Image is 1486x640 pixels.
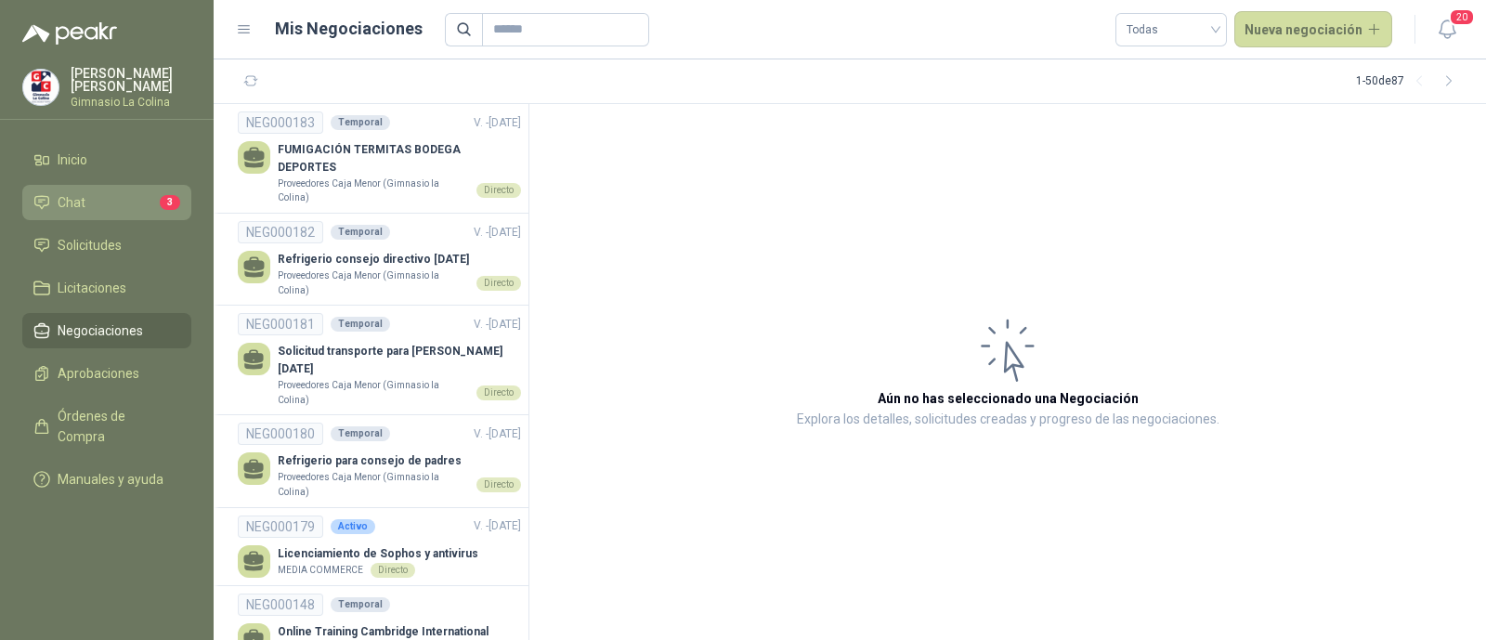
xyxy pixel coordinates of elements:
[238,313,323,335] div: NEG000181
[476,276,521,291] div: Directo
[71,67,191,93] p: [PERSON_NAME] [PERSON_NAME]
[474,116,521,129] span: V. - [DATE]
[238,313,521,407] a: NEG000181TemporalV. -[DATE] Solicitud transporte para [PERSON_NAME] [DATE]Proveedores Caja Menor ...
[22,398,191,454] a: Órdenes de Compra
[278,545,478,563] p: Licenciamiento de Sophos y antivirus
[22,142,191,177] a: Inicio
[278,343,521,378] p: Solicitud transporte para [PERSON_NAME] [DATE]
[238,516,521,578] a: NEG000179ActivoV. -[DATE] Licenciamiento de Sophos y antivirusMEDIA COMMERCEDirecto
[71,97,191,108] p: Gimnasio La Colina
[476,477,521,492] div: Directo
[238,423,323,445] div: NEG000180
[238,111,521,205] a: NEG000183TemporalV. -[DATE] FUMIGACIÓN TERMITAS BODEGA DEPORTESProveedores Caja Menor (Gimnasio l...
[58,406,174,447] span: Órdenes de Compra
[22,22,117,45] img: Logo peakr
[474,519,521,532] span: V. - [DATE]
[476,385,521,400] div: Directo
[1356,67,1464,97] div: 1 - 50 de 87
[1127,16,1216,44] span: Todas
[58,363,139,384] span: Aprobaciones
[331,225,390,240] div: Temporal
[278,141,521,176] p: FUMIGACIÓN TERMITAS BODEGA DEPORTES
[22,313,191,348] a: Negociaciones
[1449,8,1475,26] span: 20
[58,192,85,213] span: Chat
[238,221,323,243] div: NEG000182
[331,597,390,612] div: Temporal
[58,235,122,255] span: Solicitudes
[160,195,180,210] span: 3
[22,462,191,497] a: Manuales y ayuda
[238,221,521,297] a: NEG000182TemporalV. -[DATE] Refrigerio consejo directivo [DATE]Proveedores Caja Menor (Gimnasio l...
[278,176,469,205] p: Proveedores Caja Menor (Gimnasio la Colina)
[878,388,1139,409] h3: Aún no has seleccionado una Negociación
[23,70,59,105] img: Company Logo
[278,470,469,499] p: Proveedores Caja Menor (Gimnasio la Colina)
[22,185,191,220] a: Chat3
[278,251,521,268] p: Refrigerio consejo directivo [DATE]
[238,111,323,134] div: NEG000183
[474,226,521,239] span: V. - [DATE]
[797,409,1219,431] p: Explora los detalles, solicitudes creadas y progreso de las negociaciones.
[371,563,415,578] div: Directo
[238,516,323,538] div: NEG000179
[476,183,521,198] div: Directo
[278,378,469,407] p: Proveedores Caja Menor (Gimnasio la Colina)
[22,270,191,306] a: Licitaciones
[474,318,521,331] span: V. - [DATE]
[22,356,191,391] a: Aprobaciones
[58,278,126,298] span: Licitaciones
[331,115,390,130] div: Temporal
[331,426,390,441] div: Temporal
[331,317,390,332] div: Temporal
[278,563,363,578] p: MEDIA COMMERCE
[1234,11,1393,48] button: Nueva negociación
[275,16,423,42] h1: Mis Negociaciones
[474,427,521,440] span: V. - [DATE]
[58,320,143,341] span: Negociaciones
[22,228,191,263] a: Solicitudes
[238,594,323,616] div: NEG000148
[331,519,375,534] div: Activo
[278,268,469,297] p: Proveedores Caja Menor (Gimnasio la Colina)
[238,423,521,499] a: NEG000180TemporalV. -[DATE] Refrigerio para consejo de padresProveedores Caja Menor (Gimnasio la ...
[1430,13,1464,46] button: 20
[278,452,521,470] p: Refrigerio para consejo de padres
[58,469,163,490] span: Manuales y ayuda
[58,150,87,170] span: Inicio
